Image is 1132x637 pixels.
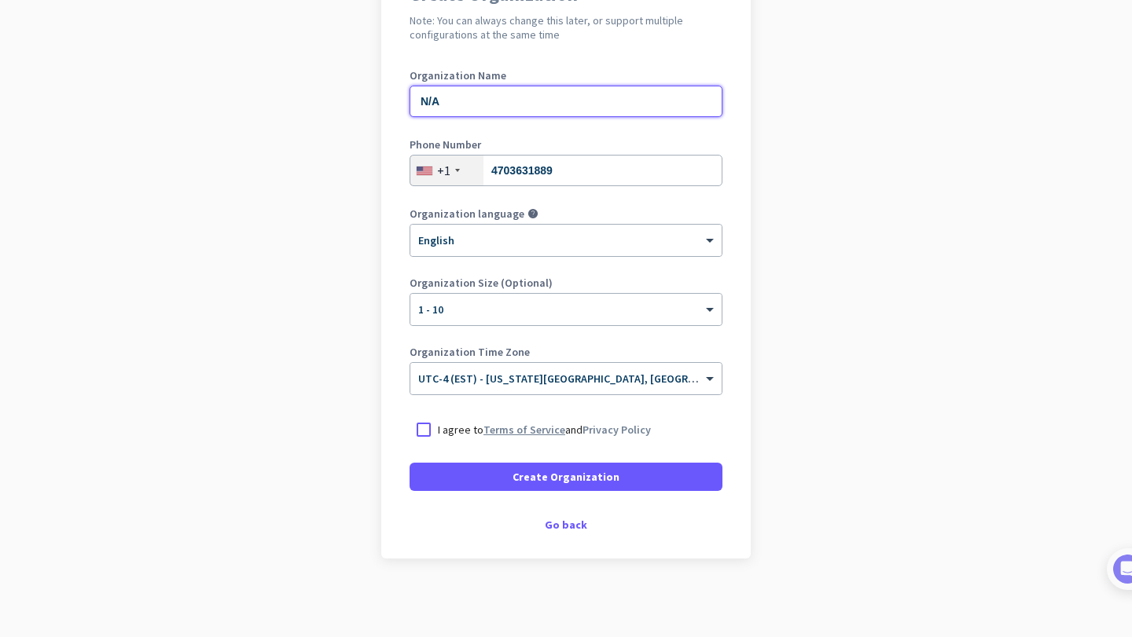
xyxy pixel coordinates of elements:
[410,13,722,42] h2: Note: You can always change this later, or support multiple configurations at the same time
[583,423,651,437] a: Privacy Policy
[410,86,722,117] input: What is the name of your organization?
[410,463,722,491] button: Create Organization
[513,469,619,485] span: Create Organization
[437,163,450,178] div: +1
[410,155,722,186] input: 201-555-0123
[410,208,524,219] label: Organization language
[410,70,722,81] label: Organization Name
[483,423,565,437] a: Terms of Service
[410,139,722,150] label: Phone Number
[410,346,722,357] label: Organization Time Zone
[527,208,538,219] i: help
[410,519,722,530] div: Go back
[410,277,722,288] label: Organization Size (Optional)
[438,422,651,437] p: I agree to and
